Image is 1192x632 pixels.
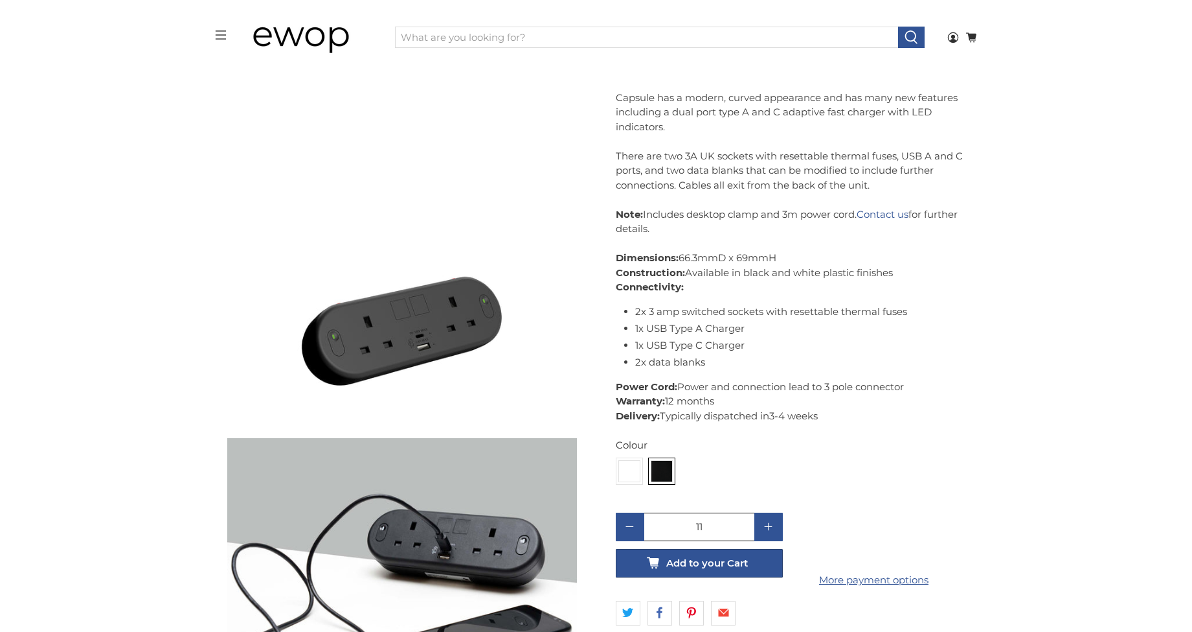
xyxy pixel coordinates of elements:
span: Typically dispatched in [660,410,769,422]
strong: Power Cord: [616,380,677,393]
span: 2x data blanks [635,357,705,369]
p: Power and connection lead to 3 pole connector 12 months 3-4 weeks [616,380,965,424]
span: Add to your Cart [666,557,748,569]
p: Capsule has a modern, curved appearance and has many new features including a dual port type A an... [616,91,965,295]
a: Elite Black Capsule Desktop Power Module [227,75,577,425]
strong: Dimensions: [616,252,679,264]
span: 1x USB Type A Charger [635,322,745,334]
span: 1x USB Type C Charger [635,339,745,351]
a: More payment options [791,573,958,588]
span: 2x 3 amp switched sockets with resettable thermal fuses [635,305,907,318]
input: What are you looking for? [395,27,899,49]
strong: Construction: [616,266,685,279]
button: Add to your Cart [616,549,783,578]
a: Contact us [857,208,908,220]
strong: Warranty: [616,395,665,408]
div: Colour [616,438,965,453]
strong: Delivery: [616,410,660,422]
strong: Note: [616,208,643,220]
strong: Connectivity: [616,281,684,293]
